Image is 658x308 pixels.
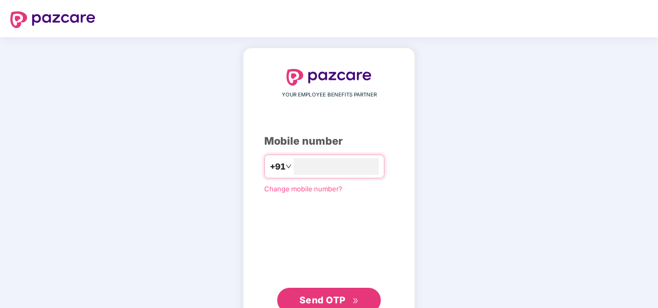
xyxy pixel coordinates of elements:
span: down [285,163,292,170]
img: logo [10,11,95,28]
a: Change mobile number? [264,185,342,193]
img: logo [287,69,371,86]
span: YOUR EMPLOYEE BENEFITS PARTNER [282,91,377,99]
span: Send OTP [299,295,346,305]
span: double-right [352,298,359,304]
span: +91 [270,160,285,173]
div: Mobile number [264,133,394,149]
